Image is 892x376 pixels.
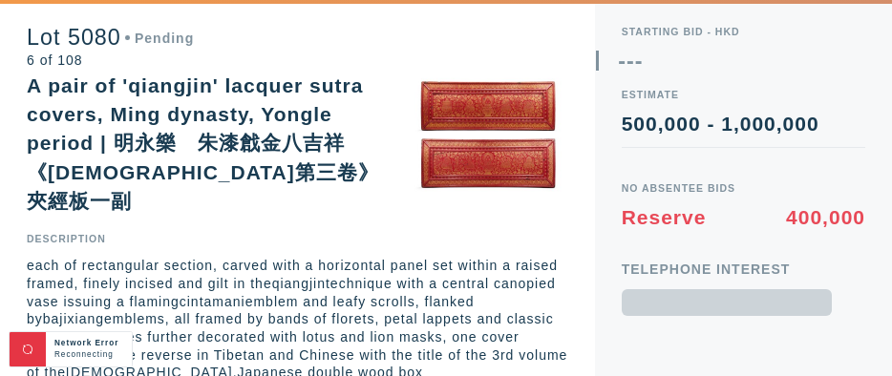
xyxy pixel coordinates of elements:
div: No Absentee Bids [622,183,865,194]
div: 400,000 [786,207,865,227]
div: Telephone Interest [622,262,865,276]
div: Pending [125,31,194,45]
em: qiangjin [272,276,326,291]
div: 500,000 - 1,000,000 [622,114,865,134]
div: Estimate [622,90,865,100]
div: --- [618,51,643,73]
div: Reserve [622,207,707,227]
div: Lot 5080 [27,27,194,49]
em: cintamani [180,294,245,309]
div: A pair of 'qiangjin' lacquer sutra covers, Ming dynasty, Yongle period | 明永樂 朱漆戧金八吉祥《[DEMOGRAPHIC... [27,74,379,212]
em: bajixiang [43,311,104,326]
div: Description [27,234,568,244]
div: Network Error [54,338,123,349]
div: Reconnecting [54,349,123,361]
div: 6 of 108 [27,53,194,67]
div: Starting bid - HKD [622,27,865,37]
